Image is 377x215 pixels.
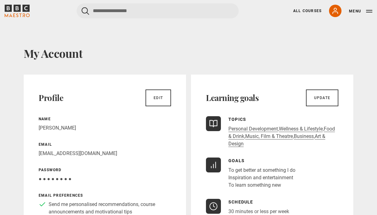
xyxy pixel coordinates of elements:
p: Goals [228,158,295,164]
p: , , , , , [228,125,338,148]
h2: Learning goals [206,93,259,103]
a: Wellness & Lifestyle [279,126,323,132]
a: Update [306,89,338,106]
p: Email preferences [39,193,171,198]
p: [EMAIL_ADDRESS][DOMAIN_NAME] [39,150,171,157]
a: All Courses [293,8,322,14]
p: Topics [228,116,338,123]
button: Submit the search query [82,7,89,15]
p: Name [39,116,171,122]
p: [PERSON_NAME] [39,124,171,132]
a: Business [294,133,314,140]
p: Password [39,167,171,173]
h1: My Account [24,47,353,60]
p: Schedule [228,199,289,205]
input: Search [77,3,239,18]
li: Inspiration and entertainment [228,174,295,181]
a: Personal Development [228,126,278,132]
li: To get better at something I do [228,167,295,174]
button: Toggle navigation [349,8,372,14]
p: Email [39,142,171,147]
li: To learn something new [228,181,295,189]
a: Edit [146,89,171,106]
a: Music, Film & Theatre [245,133,293,140]
svg: BBC Maestro [5,5,30,17]
span: ● ● ● ● ● ● ● ● [39,176,71,182]
h2: Profile [39,93,63,103]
